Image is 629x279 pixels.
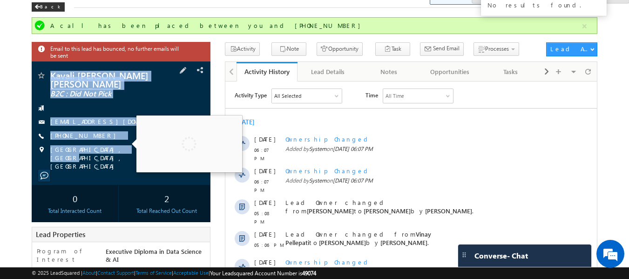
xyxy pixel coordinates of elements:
[225,42,260,56] button: Activity
[9,7,41,21] span: Activity Type
[420,42,464,56] button: Send Email
[546,42,597,56] button: Lead Actions
[237,62,298,82] a: Activity History
[60,149,206,165] span: Lead Owner changed from to by .
[200,125,247,133] span: [PERSON_NAME]
[135,270,172,276] a: Terms of Service
[60,85,146,93] span: Ownership Changed
[419,62,480,82] a: Opportunities
[550,45,590,53] div: Lead Actions
[29,264,50,272] span: [DATE]
[84,64,101,71] span: System
[60,149,206,165] span: Vinay Pellepati
[49,10,76,19] div: All Selected
[317,42,363,56] button: Opportunity
[126,207,208,215] div: Total Reached Out Count
[488,66,533,77] div: Tasks
[160,10,179,19] div: All Time
[138,125,185,133] span: [PERSON_NAME]
[84,95,101,102] span: System
[155,157,202,165] span: [PERSON_NAME]
[60,214,332,223] span: Added by on
[29,85,50,94] span: [DATE]
[50,131,121,139] a: [PHONE_NUMBER]
[82,270,96,276] a: About
[108,187,148,194] span: [DATE] 04:08 PM
[34,190,116,207] div: 0
[50,71,161,88] span: Kavali [PERSON_NAME] [PERSON_NAME]
[366,66,411,77] div: Notes
[50,21,581,30] div: A call has been placed between you and [PHONE_NUMBER]
[50,117,180,127] span: [EMAIL_ADDRESS][DOMAIN_NAME]
[47,7,116,21] div: All Selected
[29,128,57,144] span: 05:08 PM
[153,5,175,27] div: Minimize live chat window
[29,204,50,213] span: [DATE]
[108,95,148,102] span: [DATE] 06:07 PM
[190,236,237,244] span: [PERSON_NAME]
[50,145,195,170] span: [GEOGRAPHIC_DATA], [GEOGRAPHIC_DATA], [GEOGRAPHIC_DATA]
[210,270,316,277] span: Your Leadsquared Account Number is
[12,86,170,207] textarea: Type your message and hit 'Enter'
[29,159,57,168] span: 05:06 PM
[60,54,146,61] span: Ownership Changed
[427,66,472,77] div: Opportunities
[94,157,141,165] span: [PERSON_NAME]
[60,95,332,103] span: Added by on
[302,270,316,277] span: 49074
[433,44,460,53] span: Send Email
[29,149,50,157] span: [DATE]
[98,245,145,252] span: [PERSON_NAME]
[108,64,148,71] span: [DATE] 06:07 PM
[29,215,57,232] span: 04:07 PM
[16,49,39,61] img: d_60004797649_company_0_60004797649
[60,204,146,212] span: Ownership Changed
[37,247,97,264] label: Program of Interest
[108,215,148,222] span: [DATE] 04:07 PM
[60,236,263,252] span: Lead Owner changed from to by .
[32,2,69,10] a: Back
[243,67,291,76] div: Activity History
[29,54,50,62] span: [DATE]
[36,230,85,239] span: Lead Properties
[60,63,332,72] span: Added by on
[50,89,161,99] span: B2C : Did Not Pick
[50,44,186,59] span: Email to this lead has bounced, no further emails will be sent
[140,7,153,21] span: Time
[81,125,129,133] span: [PERSON_NAME]
[29,117,50,125] span: [DATE]
[298,62,358,82] a: Lead Details
[84,187,101,194] span: System
[173,270,209,276] a: Acceptable Use
[60,236,263,252] span: Vinay Pellepati
[485,45,509,52] span: Processes
[29,247,57,255] span: 03:38 PM
[29,177,50,185] span: [DATE]
[29,64,57,81] span: 06:07 PM
[29,187,57,196] span: 04:08 PM
[126,190,208,207] div: 2
[460,251,468,259] img: carter-drag
[48,49,156,61] div: Chat with us now
[60,117,248,133] span: Lead Owner changed from to by .
[60,177,146,184] span: Ownership Changed
[32,2,65,12] div: Back
[9,36,40,45] div: [DATE]
[474,252,528,260] span: Converse - Chat
[29,236,50,245] span: [DATE]
[97,270,134,276] a: Contact Support
[127,215,169,228] em: Start Chat
[84,215,101,222] span: System
[60,186,332,195] span: Added by on
[32,269,316,278] span: © 2025 LeadSquared | | | | |
[103,247,210,268] div: Executive Diploma in Data Science & AI
[473,42,519,56] button: Processes
[34,207,116,215] div: Total Interacted Count
[375,42,410,56] button: Task
[305,66,350,77] div: Lead Details
[358,62,419,82] a: Notes
[480,62,541,82] a: Tasks
[271,42,306,56] button: Note
[29,96,57,113] span: 06:07 PM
